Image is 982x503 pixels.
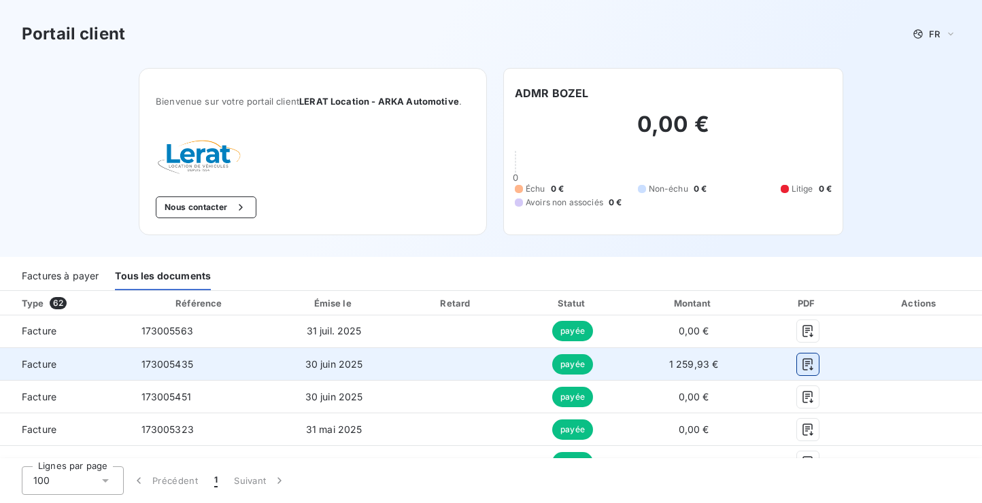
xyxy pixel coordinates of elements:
[22,262,99,290] div: Factures à payer
[819,183,832,195] span: 0 €
[669,456,719,468] span: 1 259,93 €
[552,354,593,375] span: payée
[515,111,832,152] h2: 0,00 €
[679,423,709,435] span: 0,00 €
[649,183,688,195] span: Non-échu
[11,390,120,404] span: Facture
[792,183,813,195] span: Litige
[861,296,979,310] div: Actions
[50,297,67,309] span: 62
[226,466,294,495] button: Suivant
[632,296,755,310] div: Montant
[214,474,218,487] span: 1
[141,456,194,468] span: 173005334
[552,452,593,472] span: payée
[156,139,243,175] img: Company logo
[552,387,593,407] span: payée
[526,183,545,195] span: Échu
[609,196,622,209] span: 0 €
[694,183,707,195] span: 0 €
[11,358,120,371] span: Facture
[552,321,593,341] span: payée
[273,296,395,310] div: Émise le
[305,391,363,402] span: 30 juin 2025
[679,391,709,402] span: 0,00 €
[513,172,518,183] span: 0
[518,296,628,310] div: Statut
[679,325,709,336] span: 0,00 €
[305,358,363,370] span: 30 juin 2025
[11,455,120,469] span: Facture
[299,96,459,107] span: LERAT Location - ARKA Automotive
[175,298,222,309] div: Référence
[141,325,193,336] span: 173005563
[115,262,211,290] div: Tous les documents
[306,456,362,468] span: 31 mai 2025
[11,324,120,338] span: Facture
[526,196,603,209] span: Avoirs non associés
[141,358,193,370] span: 173005435
[669,358,719,370] span: 1 259,93 €
[14,296,128,310] div: Type
[551,183,564,195] span: 0 €
[552,419,593,440] span: payée
[760,296,856,310] div: PDF
[515,85,589,101] h6: ADMR BOZEL
[141,423,194,435] span: 173005323
[206,466,226,495] button: 1
[401,296,513,310] div: Retard
[929,29,940,39] span: FR
[307,325,362,336] span: 31 juil. 2025
[156,96,470,107] span: Bienvenue sur votre portail client .
[22,22,125,46] h3: Portail client
[124,466,206,495] button: Précédent
[11,423,120,436] span: Facture
[156,196,256,218] button: Nous contacter
[306,423,362,435] span: 31 mai 2025
[33,474,50,487] span: 100
[141,391,191,402] span: 173005451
